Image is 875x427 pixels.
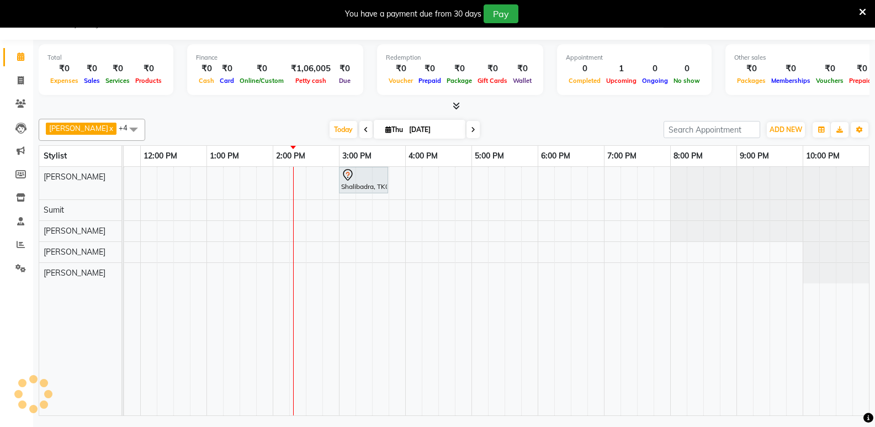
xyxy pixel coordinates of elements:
[207,148,242,164] a: 1:00 PM
[237,77,287,85] span: Online/Custom
[49,124,108,133] span: [PERSON_NAME]
[47,62,81,75] div: ₹0
[406,148,441,164] a: 4:00 PM
[293,77,329,85] span: Petty cash
[416,77,444,85] span: Prepaid
[768,62,813,75] div: ₹0
[664,121,760,138] input: Search Appointment
[383,125,406,134] span: Thu
[217,77,237,85] span: Card
[44,226,105,236] span: [PERSON_NAME]
[44,151,67,161] span: Stylist
[639,62,671,75] div: 0
[44,247,105,257] span: [PERSON_NAME]
[132,77,165,85] span: Products
[416,62,444,75] div: ₹0
[217,62,237,75] div: ₹0
[44,268,105,278] span: [PERSON_NAME]
[475,62,510,75] div: ₹0
[770,125,802,134] span: ADD NEW
[237,62,287,75] div: ₹0
[444,62,475,75] div: ₹0
[639,77,671,85] span: Ongoing
[132,62,165,75] div: ₹0
[330,121,357,138] span: Today
[287,62,335,75] div: ₹1,06,005
[475,77,510,85] span: Gift Cards
[566,77,603,85] span: Completed
[141,148,180,164] a: 12:00 PM
[386,62,416,75] div: ₹0
[196,77,217,85] span: Cash
[510,77,534,85] span: Wallet
[44,172,105,182] span: [PERSON_NAME]
[345,8,481,20] div: You have a payment due from 30 days
[103,62,132,75] div: ₹0
[406,122,461,138] input: 2025-09-04
[444,77,475,85] span: Package
[510,62,534,75] div: ₹0
[103,77,132,85] span: Services
[119,123,136,132] span: +4
[566,62,603,75] div: 0
[108,124,113,133] a: x
[813,77,846,85] span: Vouchers
[604,148,639,164] a: 7:00 PM
[386,53,534,62] div: Redemption
[671,148,706,164] a: 8:00 PM
[484,4,518,23] button: Pay
[813,62,846,75] div: ₹0
[472,148,507,164] a: 5:00 PM
[386,77,416,85] span: Voucher
[737,148,772,164] a: 9:00 PM
[566,53,703,62] div: Appointment
[768,77,813,85] span: Memberships
[47,77,81,85] span: Expenses
[803,148,842,164] a: 10:00 PM
[671,62,703,75] div: 0
[273,148,308,164] a: 2:00 PM
[340,148,374,164] a: 3:00 PM
[336,77,353,85] span: Due
[81,77,103,85] span: Sales
[340,168,387,192] div: Shalibadra, TK01, 03:00 PM-03:45 PM, HAIR CUTS - Haircut
[734,62,768,75] div: ₹0
[603,62,639,75] div: 1
[47,53,165,62] div: Total
[196,53,354,62] div: Finance
[603,77,639,85] span: Upcoming
[767,122,805,138] button: ADD NEW
[335,62,354,75] div: ₹0
[196,62,217,75] div: ₹0
[734,77,768,85] span: Packages
[671,77,703,85] span: No show
[81,62,103,75] div: ₹0
[44,205,64,215] span: Sumit
[538,148,573,164] a: 6:00 PM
